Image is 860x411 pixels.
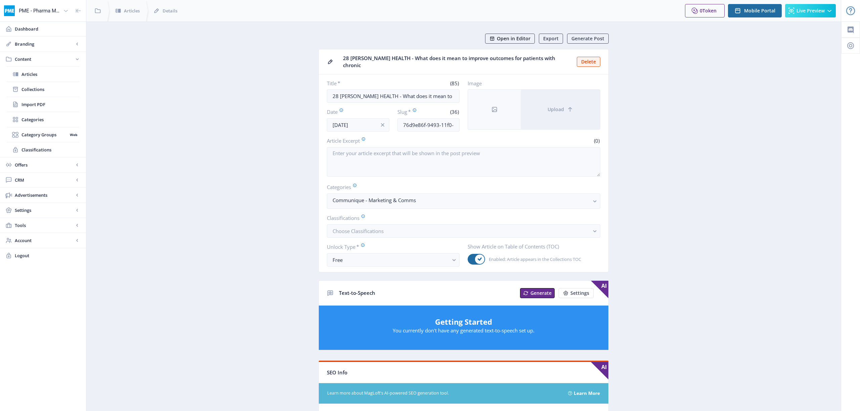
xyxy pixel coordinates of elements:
[15,252,81,259] span: Logout
[548,107,564,112] span: Upload
[702,7,717,14] span: Token
[21,131,68,138] span: Category Groups
[521,90,600,129] button: Upload
[327,80,391,87] label: Title
[7,127,79,142] a: Category GroupsWeb
[593,137,600,144] span: (0)
[327,253,460,267] button: Free
[318,280,609,351] app-collection-view: Text-to-Speech
[124,7,140,14] span: Articles
[343,55,573,69] span: 28 [PERSON_NAME] HEALTH - What does it mean to improve outcomes for patients with chronic
[327,137,461,144] label: Article Excerpt
[15,192,74,198] span: Advertisements
[397,118,460,132] input: this-is-how-a-slug-looks-like
[15,222,74,229] span: Tools
[163,7,177,14] span: Details
[21,101,79,108] span: Import PDF
[327,108,384,116] label: Date
[571,36,604,41] span: Generate Post
[449,108,460,115] span: (36)
[327,369,347,376] span: SEO Info
[21,71,79,78] span: Articles
[559,288,594,298] button: Settings
[15,207,74,214] span: Settings
[327,214,595,222] label: Classifications
[591,281,608,298] span: AI
[449,80,460,87] span: (85)
[327,183,595,191] label: Categories
[543,36,559,41] span: Export
[339,289,375,296] span: Text-to-Speech
[485,255,581,263] span: Enabled: Article appears in the Collections TOC
[577,57,600,67] button: Delete
[785,4,836,17] button: Live Preview
[379,122,386,128] nb-icon: info
[728,4,782,17] button: Mobile Portal
[19,3,60,18] div: PME - Pharma Market [GEOGRAPHIC_DATA]
[539,34,563,44] button: Export
[15,237,74,244] span: Account
[326,327,602,334] p: You currently don't have any generated text-to-speech set up.
[530,290,552,296] span: Generate
[574,388,600,399] a: Learn More
[333,256,448,264] div: Free
[497,36,530,41] span: Open in Editor
[7,112,79,127] a: Categories
[570,290,589,296] span: Settings
[555,288,594,298] a: New page
[68,131,79,138] nb-badge: Web
[15,56,74,62] span: Content
[333,196,589,204] nb-select-label: Communique - Marketing & Comms
[468,80,595,87] label: Image
[327,224,600,238] button: Choose Classifications
[327,193,600,209] button: Communique - Marketing & Comms
[333,228,384,234] span: Choose Classifications
[591,362,608,379] span: AI
[4,5,15,16] img: properties.app_icon.png
[15,162,74,168] span: Offers
[327,243,454,250] label: Unlock Type
[397,108,426,116] label: Slug
[7,142,79,157] a: Classifications
[326,316,602,327] h5: Getting Started
[567,34,609,44] button: Generate Post
[744,8,775,13] span: Mobile Portal
[15,26,81,32] span: Dashboard
[21,116,79,123] span: Categories
[685,4,725,17] button: 0Token
[468,243,595,250] label: Show Article on Table of Contents (TOC)
[7,97,79,112] a: Import PDF
[21,146,79,153] span: Classifications
[376,118,389,132] button: info
[327,118,389,132] input: Publishing Date
[516,288,555,298] a: New page
[797,8,825,13] span: Live Preview
[485,34,535,44] button: Open in Editor
[7,82,79,97] a: Collections
[7,67,79,82] a: Articles
[520,288,555,298] button: Generate
[21,86,79,93] span: Collections
[15,41,74,47] span: Branding
[327,89,460,103] input: Type Article Title ...
[15,177,74,183] span: CRM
